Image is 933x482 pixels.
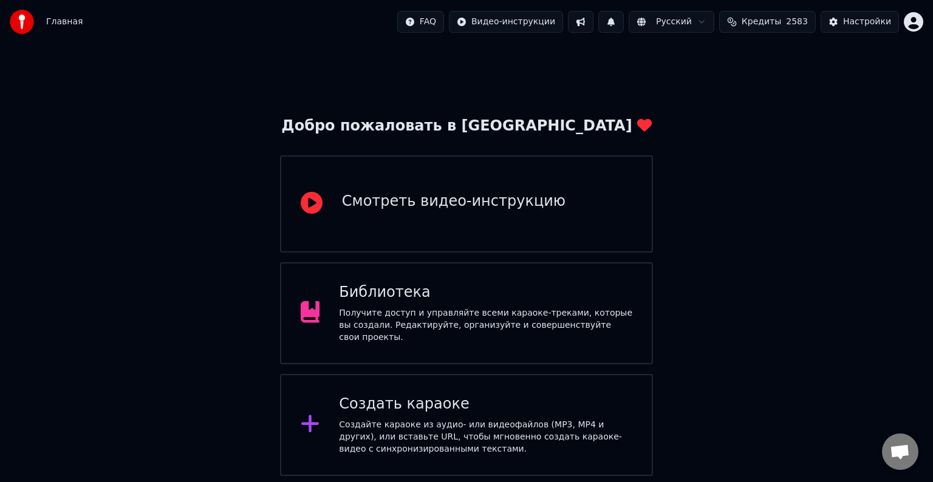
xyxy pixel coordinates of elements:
[339,283,632,302] div: Библиотека
[339,307,632,344] div: Получите доступ и управляйте всеми караоке-треками, которые вы создали. Редактируйте, организуйте...
[46,16,83,28] span: Главная
[821,11,899,33] button: Настройки
[397,11,444,33] button: FAQ
[339,395,632,414] div: Создать караоке
[882,433,918,470] div: Открытый чат
[843,16,891,28] div: Настройки
[786,16,808,28] span: 2583
[281,117,651,136] div: Добро пожаловать в [GEOGRAPHIC_DATA]
[719,11,816,33] button: Кредиты2583
[449,11,563,33] button: Видео-инструкции
[10,10,34,34] img: youka
[339,419,632,455] div: Создайте караоке из аудио- или видеофайлов (MP3, MP4 и других), или вставьте URL, чтобы мгновенно...
[342,192,566,211] div: Смотреть видео-инструкцию
[46,16,83,28] nav: breadcrumb
[742,16,781,28] span: Кредиты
